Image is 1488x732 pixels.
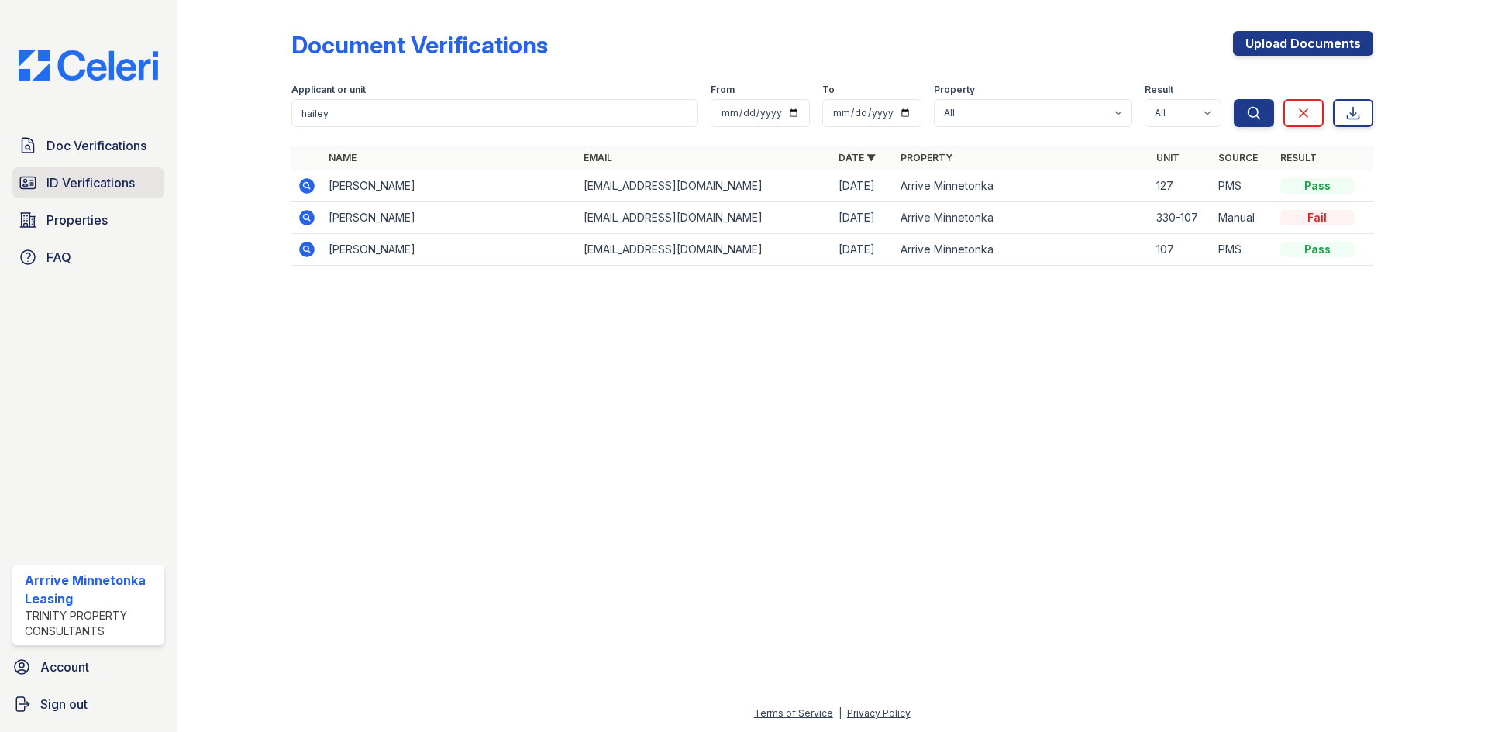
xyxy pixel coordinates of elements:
[6,651,170,682] a: Account
[1212,202,1274,234] td: Manual
[577,234,832,266] td: [EMAIL_ADDRESS][DOMAIN_NAME]
[847,707,911,719] a: Privacy Policy
[1150,202,1212,234] td: 330-107
[577,170,832,202] td: [EMAIL_ADDRESS][DOMAIN_NAME]
[832,234,894,266] td: [DATE]
[1150,234,1212,266] td: 107
[322,170,577,202] td: [PERSON_NAME]
[584,152,612,163] a: Email
[1156,152,1180,163] a: Unit
[25,571,158,608] div: Arrrive Minnetonka Leasing
[832,202,894,234] td: [DATE]
[1280,242,1355,257] div: Pass
[934,84,975,96] label: Property
[1150,170,1212,202] td: 127
[6,50,170,81] img: CE_Logo_Blue-a8612792a0a2168367f1c8372b55b34899dd931a85d93a1a3d3e32e68fde9ad4.png
[894,202,1149,234] td: Arrive Minnetonka
[577,202,832,234] td: [EMAIL_ADDRESS][DOMAIN_NAME]
[46,174,135,192] span: ID Verifications
[901,152,952,163] a: Property
[322,234,577,266] td: [PERSON_NAME]
[1212,170,1274,202] td: PMS
[822,84,835,96] label: To
[40,658,89,676] span: Account
[291,31,548,59] div: Document Verifications
[1280,178,1355,194] div: Pass
[839,152,876,163] a: Date ▼
[894,234,1149,266] td: Arrive Minnetonka
[291,84,366,96] label: Applicant or unit
[40,695,88,713] span: Sign out
[1280,210,1355,225] div: Fail
[25,608,158,639] div: Trinity Property Consultants
[894,170,1149,202] td: Arrive Minnetonka
[12,167,164,198] a: ID Verifications
[12,204,164,235] a: Properties
[754,707,833,719] a: Terms of Service
[291,99,698,127] input: Search by name, email, or unit number
[46,136,146,155] span: Doc Verifications
[1145,84,1173,96] label: Result
[46,211,108,229] span: Properties
[322,202,577,234] td: [PERSON_NAME]
[1218,152,1258,163] a: Source
[46,248,71,266] span: FAQ
[329,152,356,163] a: Name
[1280,152,1317,163] a: Result
[1233,31,1373,56] a: Upload Documents
[711,84,735,96] label: From
[12,130,164,161] a: Doc Verifications
[12,242,164,273] a: FAQ
[839,707,842,719] div: |
[832,170,894,202] td: [DATE]
[6,689,170,720] a: Sign out
[1212,234,1274,266] td: PMS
